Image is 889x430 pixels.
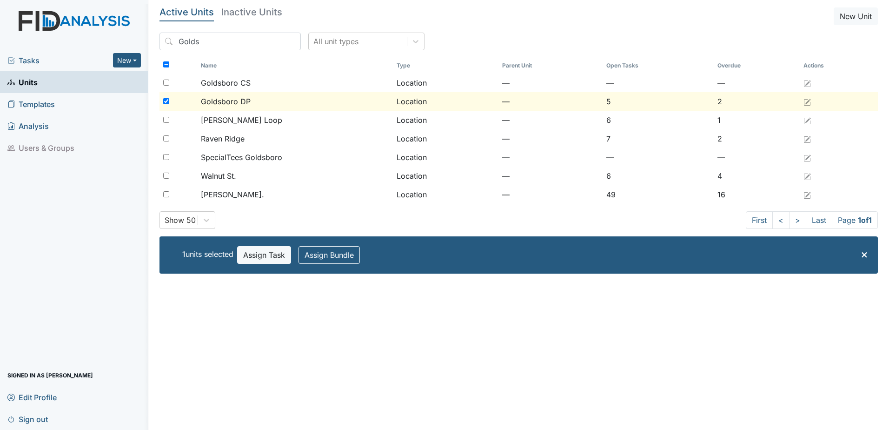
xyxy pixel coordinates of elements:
span: Signed in as [PERSON_NAME] [7,368,93,383]
td: — [603,148,713,167]
th: Toggle SortBy [603,58,713,74]
td: Location [393,92,498,111]
a: Edit [803,96,811,107]
th: Toggle SortBy [393,58,498,74]
input: Search... [159,33,301,50]
span: Raven Ridge [201,133,245,144]
td: Location [393,185,498,204]
td: Location [393,111,498,129]
td: 4 [714,167,800,185]
strong: 1 of 1 [858,215,872,225]
div: Show 50 [165,215,196,226]
span: Page [832,211,878,229]
td: 2 [714,92,800,111]
input: Toggle All Rows Selected [163,61,169,67]
td: Location [393,148,498,167]
nav: task-pagination [746,211,878,229]
span: × [861,247,868,261]
th: Toggle SortBy [498,58,603,74]
a: First [746,211,773,229]
td: 1 [714,111,800,129]
td: — [498,74,603,92]
td: 2 [714,129,800,148]
td: — [498,111,603,129]
td: — [714,74,800,92]
a: Tasks [7,55,113,66]
th: Toggle SortBy [197,58,393,74]
td: 7 [603,129,713,148]
td: — [714,148,800,167]
span: Edit Profile [7,390,57,404]
a: Edit [803,189,811,200]
a: Edit [803,77,811,88]
th: Actions [800,58,846,74]
span: Goldsboro DP [201,96,251,107]
span: Goldsboro CS [201,77,251,88]
span: Templates [7,97,55,111]
h5: Active Units [159,7,214,17]
a: Edit [803,170,811,181]
span: [PERSON_NAME]. [201,189,264,200]
h5: Inactive Units [221,7,282,17]
a: Edit [803,114,811,126]
button: New Unit [834,7,878,25]
span: Walnut St. [201,170,236,181]
td: 6 [603,167,713,185]
td: Location [393,167,498,185]
div: All unit types [313,36,358,47]
a: < [772,211,789,229]
td: Location [393,129,498,148]
span: Sign out [7,412,48,426]
span: [PERSON_NAME] Loop [201,114,282,126]
td: 49 [603,185,713,204]
span: Analysis [7,119,49,133]
span: 1 units selected [182,249,233,259]
td: 16 [714,185,800,204]
td: — [498,167,603,185]
td: — [498,185,603,204]
a: Last [806,211,832,229]
td: — [498,129,603,148]
span: SpecialTees Goldsboro [201,152,282,163]
button: Assign Task [237,246,291,264]
td: — [498,92,603,111]
td: 5 [603,92,713,111]
span: Units [7,75,38,89]
td: 6 [603,111,713,129]
button: New [113,53,141,67]
button: Assign Bundle [299,246,360,264]
td: — [603,74,713,92]
a: Edit [803,133,811,144]
th: Toggle SortBy [714,58,800,74]
td: Location [393,74,498,92]
a: Edit [803,152,811,163]
td: — [498,148,603,167]
a: > [789,211,806,229]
